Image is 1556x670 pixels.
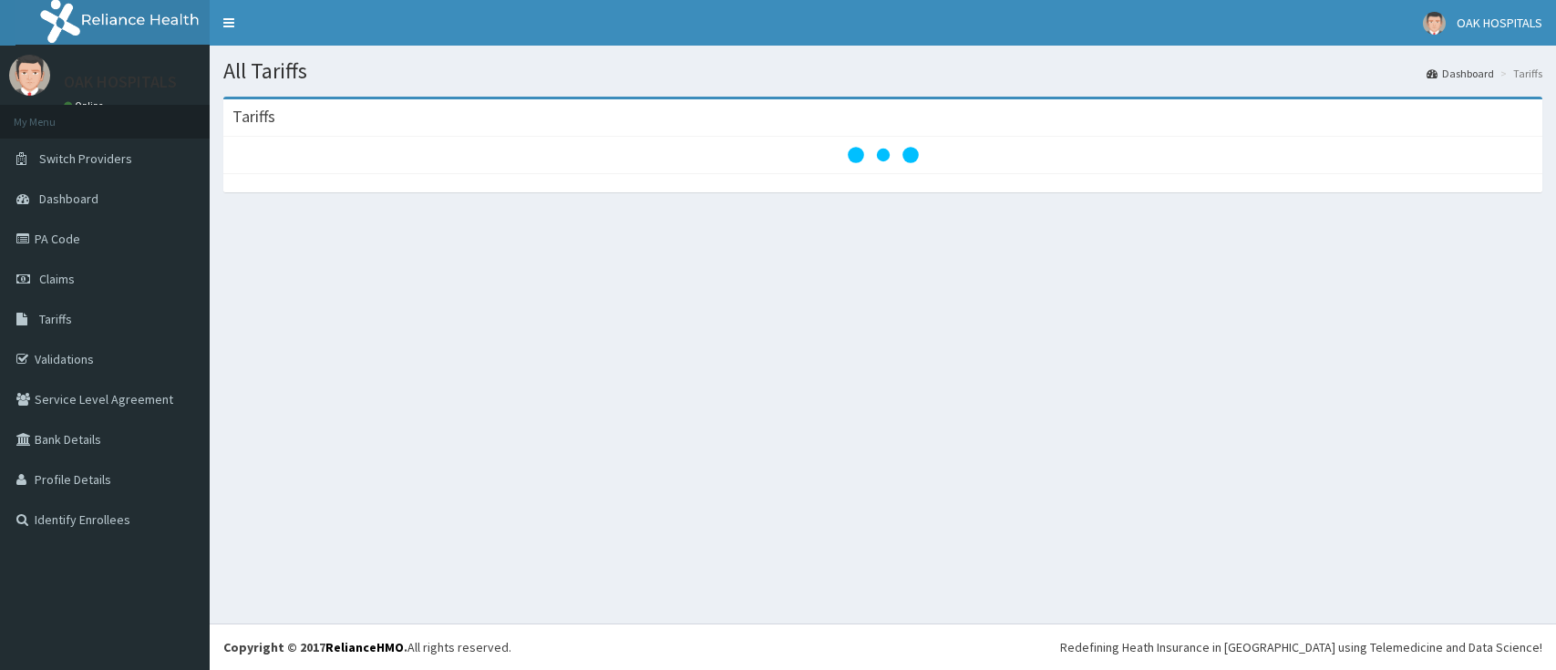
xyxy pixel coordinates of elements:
[39,150,132,167] span: Switch Providers
[39,311,72,327] span: Tariffs
[1060,638,1542,656] div: Redefining Heath Insurance in [GEOGRAPHIC_DATA] using Telemedicine and Data Science!
[39,191,98,207] span: Dashboard
[210,624,1556,670] footer: All rights reserved.
[847,119,920,191] svg: audio-loading
[223,639,407,655] strong: Copyright © 2017 .
[325,639,404,655] a: RelianceHMO
[232,108,275,125] h3: Tariffs
[64,99,108,112] a: Online
[223,59,1542,83] h1: All Tariffs
[64,74,177,90] p: OAK HOSPITALS
[1457,15,1542,31] span: OAK HOSPITALS
[39,271,75,287] span: Claims
[1423,12,1446,35] img: User Image
[1496,66,1542,81] li: Tariffs
[1427,66,1494,81] a: Dashboard
[9,55,50,96] img: User Image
